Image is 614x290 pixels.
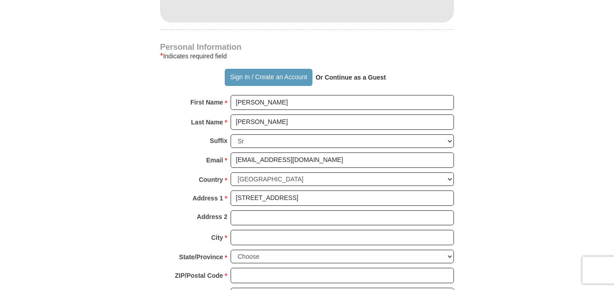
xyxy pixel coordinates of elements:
[190,96,223,109] strong: First Name
[197,210,227,223] strong: Address 2
[225,69,312,86] button: Sign In / Create an Account
[210,134,227,147] strong: Suffix
[316,74,386,81] strong: Or Continue as a Guest
[160,51,454,62] div: Indicates required field
[179,251,223,263] strong: State/Province
[211,231,223,244] strong: City
[206,154,223,166] strong: Email
[199,173,223,186] strong: Country
[191,116,223,128] strong: Last Name
[175,269,223,282] strong: ZIP/Postal Code
[193,192,223,204] strong: Address 1
[160,43,454,51] h4: Personal Information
